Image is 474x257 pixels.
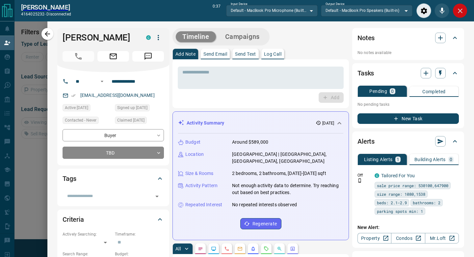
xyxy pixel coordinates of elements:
span: bathrooms: 2 [413,199,440,206]
div: Close [453,3,467,18]
a: Mr.Loft [425,233,459,243]
label: Input Device [231,2,248,6]
div: Fri Jul 09 2021 [115,104,164,113]
p: 2 bedrooms, 2 bathrooms, [DATE]-[DATE] sqft [232,170,326,177]
p: 1 [397,157,399,162]
p: Actively Searching: [63,231,112,237]
p: 0 [391,89,394,94]
a: Property [357,233,391,243]
h2: Notes [357,33,375,43]
p: [DATE] [322,120,334,126]
div: Thu Sep 11 2025 [115,117,164,126]
div: Audio Settings [416,3,431,18]
p: New Alert: [357,224,459,231]
svg: Opportunities [277,246,282,251]
svg: Calls [224,246,229,251]
div: Thu Sep 11 2025 [63,104,112,113]
button: Open [98,77,106,85]
span: size range: 1080,1538 [377,191,425,197]
div: TBD [63,147,164,159]
div: Default - MacBook Pro Microphone (Built-in) [226,5,318,16]
p: 0 [450,157,452,162]
div: Tags [63,171,164,186]
div: condos.ca [146,35,151,40]
span: Claimed [DATE] [117,117,145,124]
p: 4164025232 - [21,11,71,17]
p: Search Range: [63,251,112,257]
span: Signed up [DATE] [117,104,147,111]
p: Budget: [115,251,164,257]
span: Active [DATE] [65,104,88,111]
svg: Push Notification Only [357,178,362,183]
span: sale price range: 530100,647900 [377,182,448,189]
a: [EMAIL_ADDRESS][DOMAIN_NAME] [80,93,155,98]
p: Send Text [235,52,256,56]
h2: Criteria [63,214,84,225]
p: [GEOGRAPHIC_DATA] | [GEOGRAPHIC_DATA], [GEOGRAPHIC_DATA], [GEOGRAPHIC_DATA] [232,151,343,165]
div: Tasks [357,65,459,81]
p: Completed [422,89,446,94]
h2: Tasks [357,68,374,78]
p: Add Note [175,52,196,56]
a: Condos [391,233,425,243]
p: No pending tasks [357,100,459,109]
button: Open [152,192,162,201]
svg: Notes [198,246,203,251]
span: Email [97,51,129,62]
span: beds: 2.1-2.9 [377,199,407,206]
svg: Lead Browsing Activity [211,246,216,251]
p: Off [357,172,371,178]
svg: Agent Actions [290,246,295,251]
label: Output Device [326,2,344,6]
h1: [PERSON_NAME] [63,32,136,43]
span: Contacted - Never [65,117,96,124]
span: parking spots min: 1 [377,208,423,214]
p: Pending [369,89,387,94]
p: Budget [185,139,200,146]
p: Building Alerts [414,157,446,162]
p: Activity Pattern [185,182,218,189]
svg: Requests [264,246,269,251]
div: Criteria [63,212,164,227]
p: Timeframe: [115,231,164,237]
p: All [175,246,181,251]
span: Message [132,51,164,62]
p: Repeated Interest [185,201,222,208]
svg: Listing Alerts [250,246,256,251]
p: Listing Alerts [364,157,393,162]
p: Log Call [264,52,281,56]
button: Campaigns [219,31,266,42]
div: Buyer [63,129,164,141]
p: No notes available [357,50,459,56]
svg: Emails [237,246,243,251]
button: Timeline [176,31,216,42]
p: Location [185,151,204,158]
a: Tailored For You [381,173,415,178]
button: New Task [357,113,459,124]
p: Not enough activity data to determine. Try reaching out based on best practices. [232,182,343,196]
p: Send Email [203,52,227,56]
div: condos.ca [375,173,379,178]
h2: [PERSON_NAME] [21,3,71,11]
div: Default - MacBook Pro Speakers (Built-in) [321,5,412,16]
span: disconnected [46,12,71,16]
p: No repeated interests observed [232,201,297,208]
button: Regenerate [240,218,281,229]
h2: Tags [63,173,76,184]
svg: Email Verified [71,93,76,98]
h2: Alerts [357,136,375,147]
p: 0:37 [213,3,221,18]
span: Call [63,51,94,62]
p: Activity Summary [187,120,224,127]
p: Around $589,000 [232,139,268,146]
div: Mute [434,3,449,18]
div: Notes [357,30,459,46]
div: Activity Summary[DATE] [178,117,343,129]
div: Alerts [357,133,459,149]
p: Size & Rooms [185,170,214,177]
